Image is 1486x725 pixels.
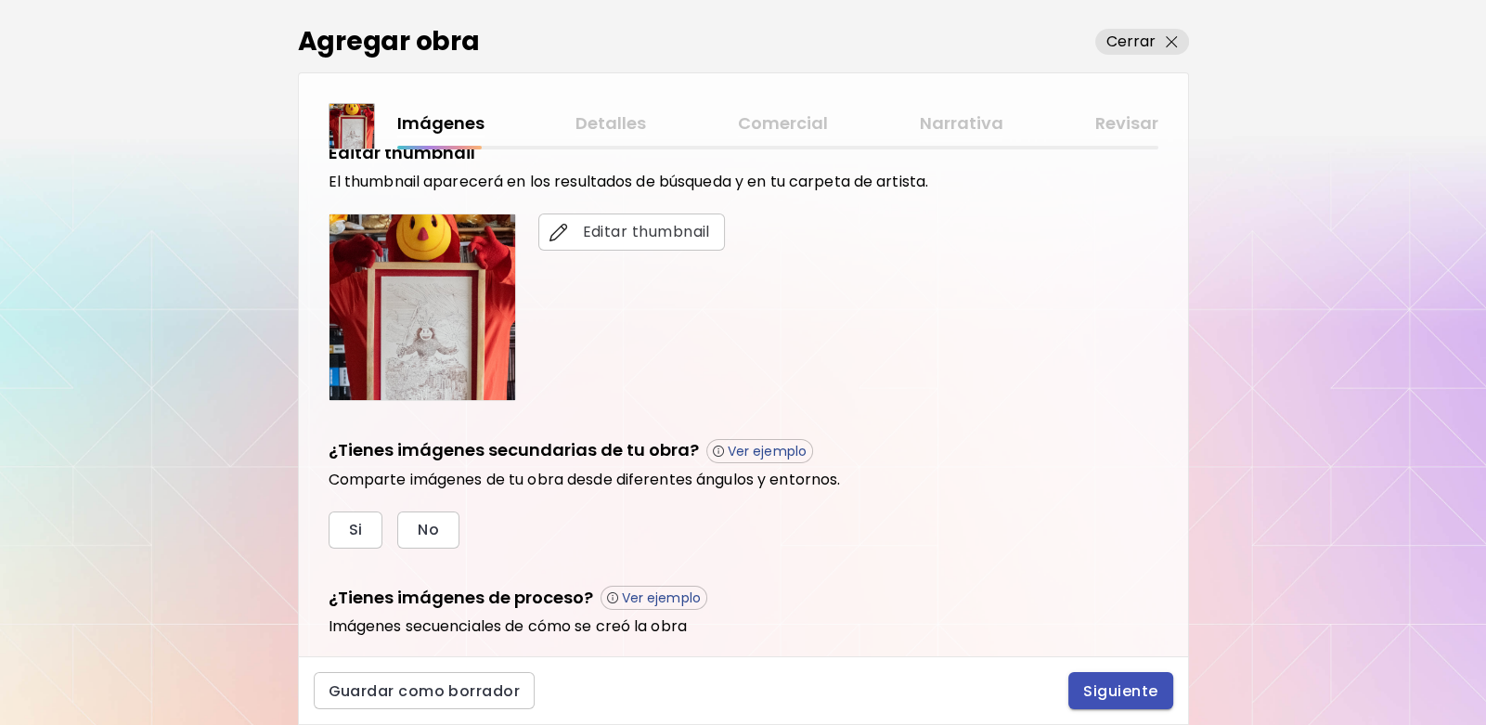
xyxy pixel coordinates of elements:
[329,173,1158,191] h6: El thumbnail aparecerá en los resultados de búsqueda y en tu carpeta de artista.
[601,586,707,610] button: Ver ejemplo
[349,520,363,539] span: Si
[330,104,374,149] img: thumbnail
[1068,672,1172,709] button: Siguiente
[314,672,536,709] button: Guardar como borrador
[1083,681,1157,701] span: Siguiente
[549,223,568,241] img: edit
[706,439,813,463] button: Ver ejemplo
[329,511,383,549] button: Si
[329,586,593,611] h5: ¿Tienes imágenes de proceso?
[622,589,701,606] p: Ver ejemplo
[329,617,1158,636] h6: Imágenes secuenciales de cómo se creó la obra
[553,221,710,243] span: Editar thumbnail
[329,681,521,701] span: Guardar como borrador
[418,520,439,539] span: No
[728,443,807,460] p: Ver ejemplo
[329,471,1158,489] h6: Comparte imágenes de tu obra desde diferentes ángulos y entornos.
[329,141,475,165] h5: Editar thumbnail
[329,438,699,463] h5: ¿Tienes imágenes secundarias de tu obra?
[538,214,725,251] button: editEditar thumbnail
[397,511,459,549] button: No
